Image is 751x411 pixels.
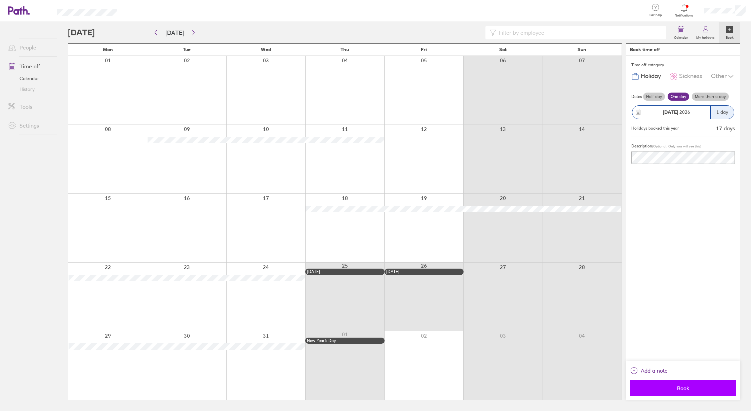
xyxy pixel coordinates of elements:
[711,70,735,83] div: Other
[643,93,665,101] label: Half day
[635,385,732,391] span: Book
[670,34,692,40] label: Calendar
[631,126,679,131] div: Holidays booked this year
[630,365,668,376] button: Add a note
[183,47,191,52] span: Tue
[3,100,57,113] a: Tools
[652,144,701,148] span: (Optional. Only you will see this)
[630,380,736,396] button: Book
[3,73,57,84] a: Calendar
[673,13,695,18] span: Notifications
[641,73,661,80] span: Holiday
[578,47,586,52] span: Sun
[630,47,660,52] div: Book time off
[663,109,678,115] strong: [DATE]
[710,106,734,119] div: 1 day
[261,47,271,52] span: Wed
[692,34,719,40] label: My holidays
[679,73,702,80] span: Sickness
[307,338,383,343] div: New Year’s Day
[3,119,57,132] a: Settings
[496,26,662,39] input: Filter by employee
[631,143,652,148] span: Description
[160,27,190,38] button: [DATE]
[645,13,667,17] span: Get help
[3,60,57,73] a: Time off
[692,93,729,101] label: More than a day
[3,84,57,95] a: History
[499,47,507,52] span: Sat
[307,269,383,274] div: [DATE]
[722,34,738,40] label: Book
[3,41,57,54] a: People
[716,125,735,131] div: 17 days
[719,22,740,43] a: Book
[386,269,462,274] div: [DATE]
[670,22,692,43] a: Calendar
[641,365,668,376] span: Add a note
[631,102,735,123] button: [DATE] 20261 day
[692,22,719,43] a: My holidays
[673,3,695,18] a: Notifications
[103,47,113,52] span: Mon
[668,93,689,101] label: One day
[663,109,690,115] span: 2026
[631,60,735,70] div: Time off category
[341,47,349,52] span: Thu
[631,94,642,99] span: Dates
[421,47,427,52] span: Fri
